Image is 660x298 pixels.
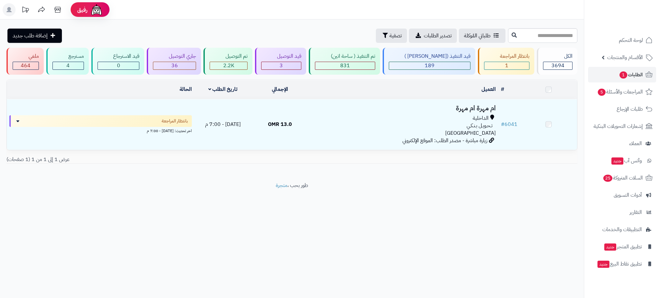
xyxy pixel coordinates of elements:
a: أدوات التسويق [588,187,656,203]
span: 464 [21,62,30,69]
a: بانتظار المراجعة 1 [477,48,536,75]
a: متجرة [276,181,287,189]
span: بانتظار المراجعة [162,118,188,124]
a: #6041 [501,120,517,128]
a: تاريخ الطلب [208,85,238,93]
div: ملغي [13,53,39,60]
a: المراجعات والأسئلة5 [588,84,656,100]
a: تطبيق المتجرجديد [588,239,656,255]
a: إضافة طلب جديد [7,29,62,43]
a: وآتس آبجديد [588,153,656,168]
div: 831 [315,62,375,69]
a: قيد التوصيل 3 [254,48,307,75]
span: 4 [66,62,70,69]
a: تم التنفيذ ( ساحة اتين) 831 [307,48,381,75]
span: السلات المتروكة [603,173,643,182]
a: تصدير الطلبات [409,29,457,43]
a: العملاء [588,136,656,151]
a: طلباتي المُوكلة [459,29,505,43]
a: قيد التنفيذ ([PERSON_NAME] ) 189 [381,48,477,75]
span: العملاء [629,139,642,148]
div: تم التنفيذ ( ساحة اتين) [315,53,375,60]
a: الطلبات1 [588,67,656,82]
span: المراجعات والأسئلة [597,87,643,96]
span: رفيق [77,6,87,14]
a: إشعارات التحويلات البنكية [588,118,656,134]
span: تطبيق نقاط البيع [597,259,642,268]
span: جديد [597,261,609,268]
span: تصدير الطلبات [424,32,452,40]
span: تـحـويـل بـنـكـي [467,122,492,130]
span: # [501,120,504,128]
div: 1 [484,62,529,69]
span: لوحة التحكم [619,36,643,45]
span: طلباتي المُوكلة [464,32,491,40]
span: زيارة مباشرة - مصدر الطلب: الموقع الإلكتروني [402,137,487,144]
div: عرض 1 إلى 1 من 1 (1 صفحات) [2,156,292,163]
div: تم التوصيل [210,53,248,60]
div: بانتظار المراجعة [484,53,529,60]
span: طلبات الإرجاع [617,105,643,114]
span: 5 [598,89,606,96]
a: الكل3694 [536,48,579,75]
span: وآتس آب [611,156,642,165]
span: 1 [505,62,508,69]
span: [GEOGRAPHIC_DATA] [445,129,496,137]
img: logo-2.png [616,5,654,19]
span: 3694 [551,62,564,69]
div: 2166 [210,62,247,69]
a: تحديثات المنصة [17,3,33,18]
span: الداخلية [473,115,489,122]
a: مسترجع 4 [45,48,90,75]
div: 464 [13,62,39,69]
span: 13.0 OMR [268,120,292,128]
div: 0 [98,62,139,69]
div: 3 [261,62,301,69]
span: 1 [619,71,627,79]
a: التطبيقات والخدمات [588,222,656,237]
img: ai-face.png [90,3,103,16]
a: التقارير [588,205,656,220]
span: أدوات التسويق [614,191,642,200]
div: 36 [153,62,196,69]
div: قيد التنفيذ ([PERSON_NAME] ) [389,53,471,60]
a: تم التوصيل 2.2K [202,48,254,75]
div: قيد الاسترجاع [98,53,140,60]
span: تطبيق المتجر [604,242,642,251]
div: 189 [389,62,470,69]
a: # [501,85,504,93]
div: الكل [543,53,573,60]
span: 2.2K [223,62,234,69]
span: جديد [611,157,623,165]
span: 831 [340,62,350,69]
span: 0 [117,62,120,69]
div: قيد التوصيل [261,53,301,60]
span: الأقسام والمنتجات [607,53,643,62]
span: 36 [171,62,178,69]
a: طلبات الإرجاع [588,101,656,117]
span: تصفية [389,32,402,40]
a: الحالة [179,85,192,93]
span: إشعارات التحويلات البنكية [594,122,643,131]
span: التطبيقات والخدمات [602,225,642,234]
a: العميل [481,85,496,93]
div: 4 [53,62,84,69]
a: جاري التوصيل 36 [145,48,202,75]
a: ملغي 464 [5,48,45,75]
span: جديد [604,243,616,251]
div: مسترجع [52,53,84,60]
a: قيد الاسترجاع 0 [90,48,146,75]
div: جاري التوصيل [153,53,196,60]
span: 189 [425,62,434,69]
button: تصفية [376,29,407,43]
a: الإجمالي [272,85,288,93]
a: تطبيق نقاط البيعجديد [588,256,656,272]
a: لوحة التحكم [588,32,656,48]
span: 3 [280,62,283,69]
span: [DATE] - 7:00 م [205,120,241,128]
h3: ام مهرة ام مهرة [311,105,496,112]
span: 25 [603,175,612,182]
a: السلات المتروكة25 [588,170,656,186]
span: الطلبات [619,70,643,79]
span: إضافة طلب جديد [13,32,48,40]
